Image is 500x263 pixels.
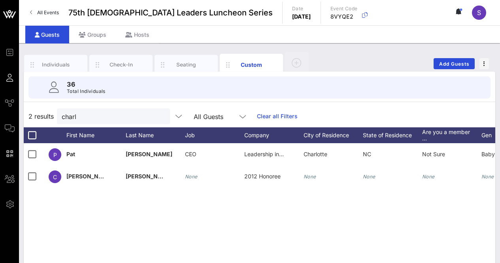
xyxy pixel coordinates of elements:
[439,61,470,67] span: Add Guests
[363,127,422,143] div: State of Residence
[330,5,358,13] p: Event Code
[244,127,304,143] div: Company
[66,127,126,143] div: First Name
[68,7,273,19] span: 75th [DEMOGRAPHIC_DATA] Leaders Luncheon Series
[304,127,363,143] div: City of Residence
[477,9,481,17] span: S
[304,151,327,157] span: Charlotte
[330,13,358,21] p: 8VYQE2
[244,151,308,157] span: Leadership in the Clouds
[67,87,106,95] p: Total Individuals
[53,151,57,158] span: P
[53,174,57,180] span: C
[194,113,223,120] div: All Guests
[185,127,244,143] div: Job
[37,9,59,15] span: All Events
[422,127,481,143] div: Are you a member …
[28,112,54,121] span: 2 results
[126,151,172,157] span: [PERSON_NAME]
[481,174,494,180] i: None
[25,26,69,44] div: Guests
[292,5,311,13] p: Date
[244,173,281,180] span: 2012 Honoree
[292,13,311,21] p: [DATE]
[126,173,172,180] span: [PERSON_NAME]
[363,174,375,180] i: None
[189,108,252,124] div: All Guests
[185,174,198,180] i: None
[66,151,75,157] span: Pat
[38,61,74,68] div: Individuals
[25,6,64,19] a: All Events
[363,151,371,157] span: NC
[169,61,204,68] div: Seating
[104,61,139,68] div: Check-In
[472,6,486,20] div: S
[67,79,106,89] p: 36
[257,112,298,121] a: Clear all Filters
[66,173,113,180] span: [PERSON_NAME]
[116,26,159,44] div: Hosts
[304,174,316,180] i: None
[434,58,475,69] button: Add Guests
[126,127,185,143] div: Last Name
[185,151,196,157] span: CEO
[422,151,445,157] span: Not Sure
[69,26,116,44] div: Groups
[422,174,435,180] i: None
[234,61,269,69] div: Custom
